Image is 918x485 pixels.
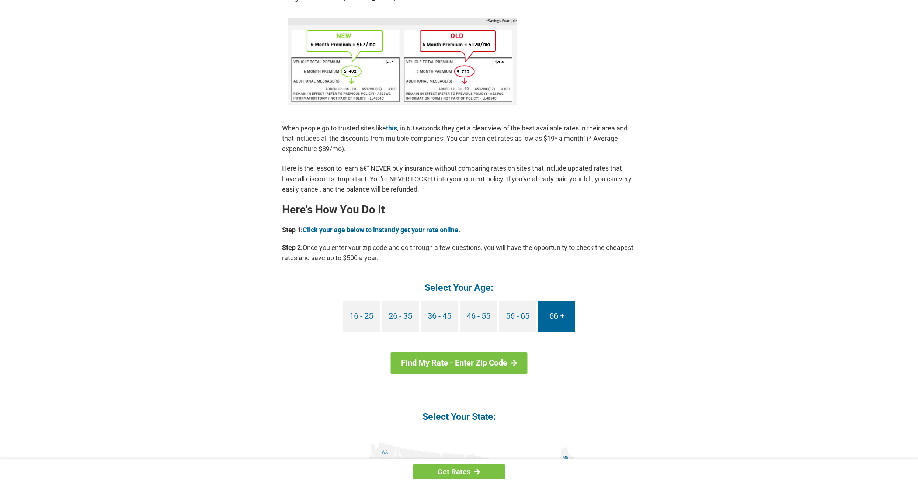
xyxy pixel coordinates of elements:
[386,124,397,132] a: this
[288,18,517,105] img: savings
[413,464,505,479] a: Get Rates
[343,301,380,332] a: 16 - 25
[499,301,536,332] a: 56 - 65
[282,204,636,216] h2: Here's How You Do It
[382,301,419,332] a: 26 - 35
[282,123,636,154] p: When people go to trusted sites like , in 60 seconds they get a clear view of the best available ...
[421,301,458,332] a: 36 - 45
[538,301,575,332] a: 66 +
[282,282,636,294] h4: Select Your Age:
[282,244,303,251] b: Step 2:
[282,242,636,263] p: Once you enter your zip code and go through a few questions, you will have the opportunity to che...
[282,163,636,194] p: Here is the lesson to learn â€“ NEVER buy insurance without comparing rates on sites that include...
[391,352,528,374] a: Find My Rate - Enter Zip Code
[282,226,303,234] b: Step 1:
[303,226,460,234] a: Click your age below to instantly get your rate online.
[282,411,636,423] h4: Select Your State:
[460,301,497,332] a: 46 - 55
